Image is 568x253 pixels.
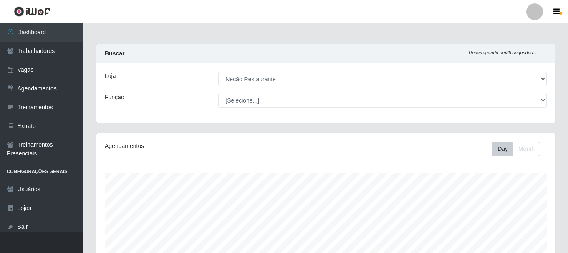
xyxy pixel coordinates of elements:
[492,142,513,156] button: Day
[469,50,537,55] i: Recarregando em 28 segundos...
[105,72,116,80] label: Loja
[14,6,51,17] img: CoreUI Logo
[105,142,282,150] div: Agendamentos
[105,50,124,57] strong: Buscar
[492,142,547,156] div: Toolbar with button groups
[105,93,124,102] label: Função
[513,142,540,156] button: Month
[492,142,540,156] div: First group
